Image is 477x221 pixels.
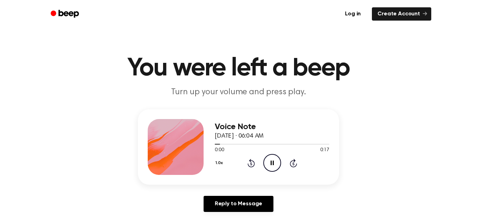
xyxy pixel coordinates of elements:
h1: You were left a beep [60,56,417,81]
span: [DATE] · 06:04 AM [215,133,264,139]
button: 1.0x [215,157,225,169]
a: Create Account [372,7,431,21]
span: 0:17 [320,147,329,154]
a: Beep [46,7,85,21]
h3: Voice Note [215,122,329,132]
span: 0:00 [215,147,224,154]
a: Reply to Message [204,196,273,212]
p: Turn up your volume and press play. [104,87,373,98]
a: Log in [338,6,368,22]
